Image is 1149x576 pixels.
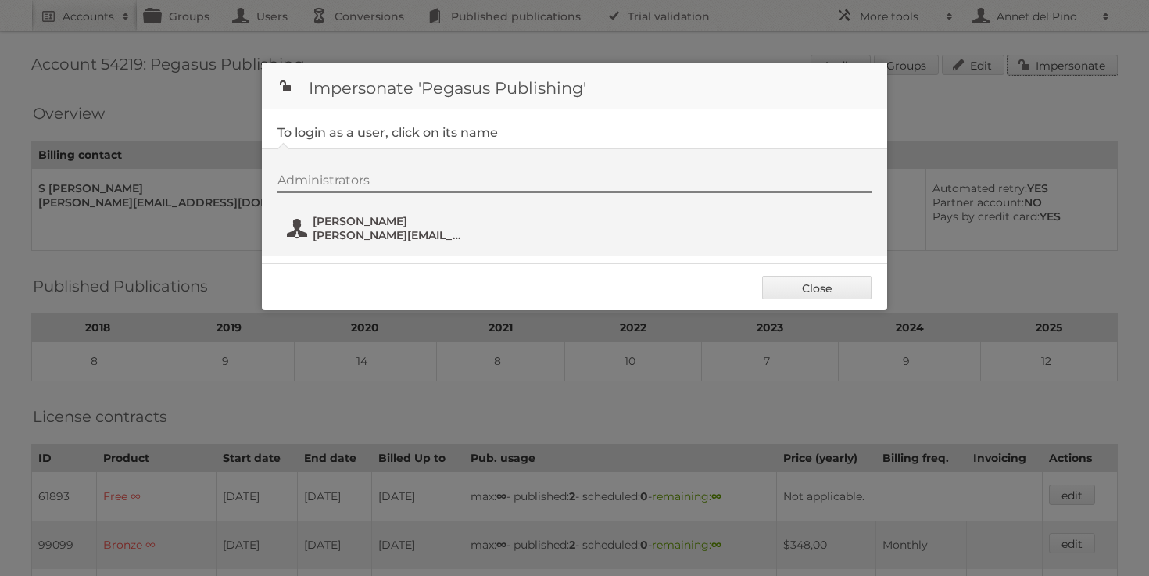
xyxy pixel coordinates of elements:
[313,214,464,228] span: [PERSON_NAME]
[277,125,498,140] legend: To login as a user, click on its name
[285,213,469,244] button: [PERSON_NAME] [PERSON_NAME][EMAIL_ADDRESS][DOMAIN_NAME]
[762,276,872,299] a: Close
[262,63,887,109] h1: Impersonate 'Pegasus Publishing'
[277,173,872,193] div: Administrators
[313,228,464,242] span: [PERSON_NAME][EMAIL_ADDRESS][DOMAIN_NAME]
